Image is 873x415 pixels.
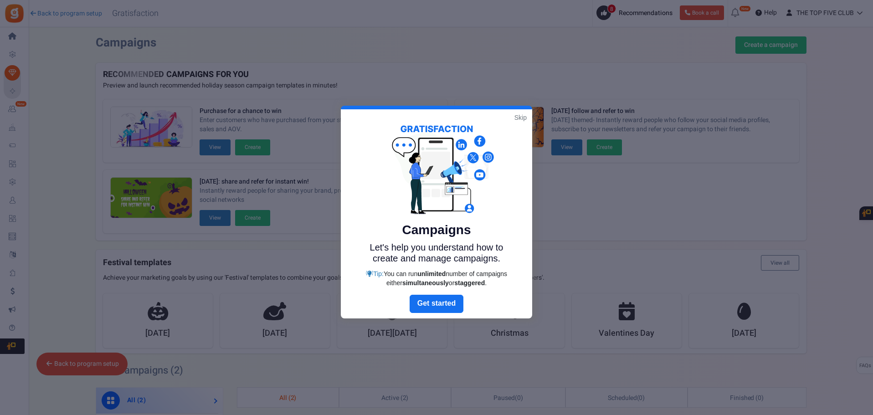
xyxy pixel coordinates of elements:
p: Let's help you understand how to create and manage campaigns. [361,242,512,264]
a: Skip [514,113,527,122]
div: Tip: [361,269,512,287]
strong: simultaneously [402,279,449,287]
h5: Campaigns [361,223,512,237]
strong: staggered [454,279,485,287]
span: You can run number of campaigns either or . [384,270,507,287]
strong: unlimited [417,270,446,277]
a: Next [410,295,463,313]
